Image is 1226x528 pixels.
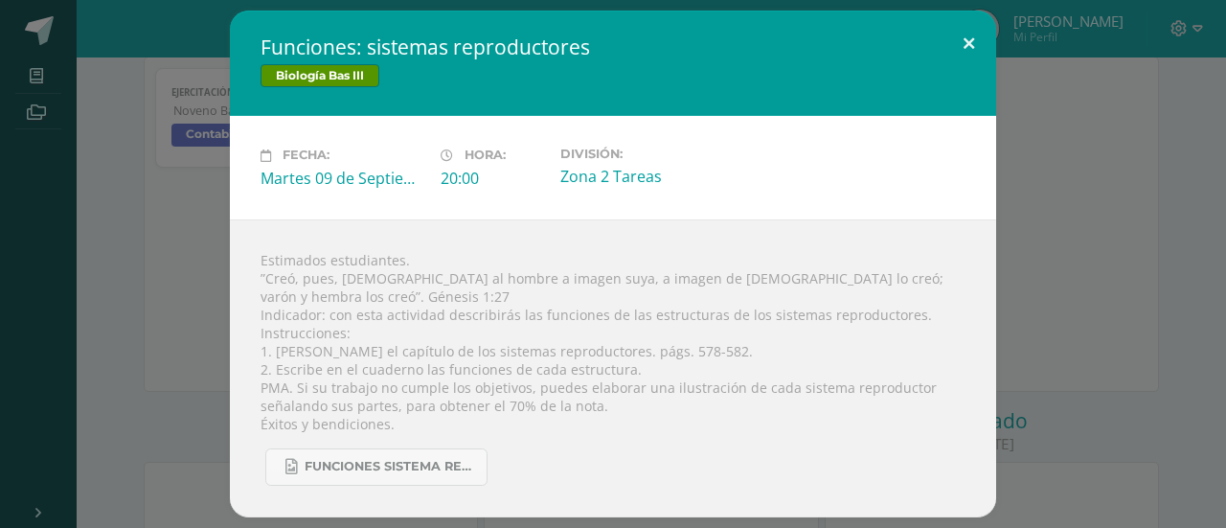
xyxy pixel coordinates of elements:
h2: Funciones: sistemas reproductores [261,34,965,60]
div: Zona 2 Tareas [560,166,725,187]
span: Funciones sistema reproductor.jpg [305,459,477,474]
a: Funciones sistema reproductor.jpg [265,448,488,486]
label: División: [560,147,725,161]
span: Fecha: [283,149,329,163]
div: 20:00 [441,168,545,189]
span: Biología Bas III [261,64,379,87]
span: Hora: [465,149,506,163]
div: Estimados estudiantes. ”Creó, pues, [DEMOGRAPHIC_DATA] al hombre a imagen suya, a imagen de [DEMO... [230,219,996,517]
button: Close (Esc) [942,11,996,76]
div: Martes 09 de Septiembre [261,168,425,189]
